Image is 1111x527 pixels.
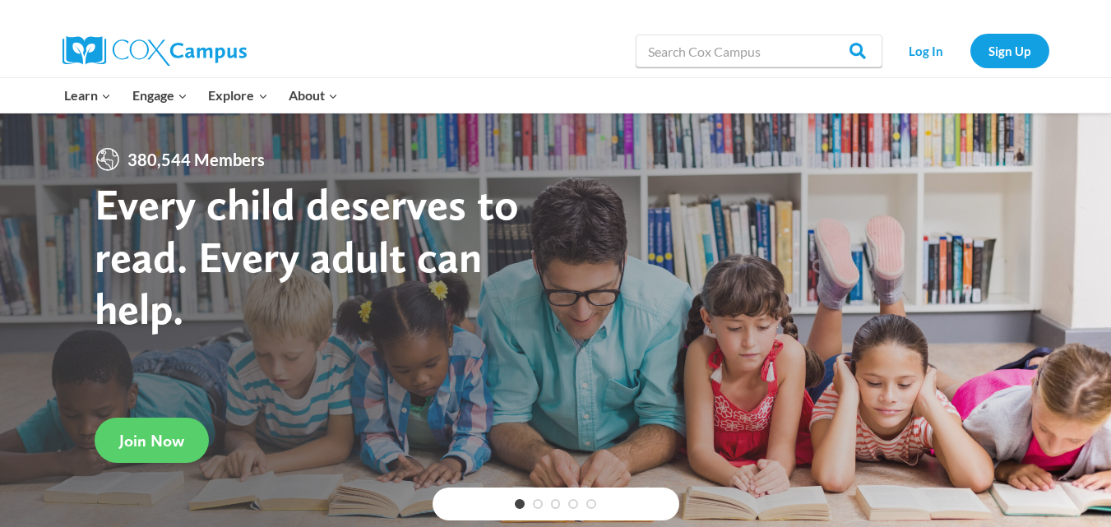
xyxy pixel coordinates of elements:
nav: Secondary Navigation [891,34,1049,67]
a: Join Now [95,418,209,463]
a: 3 [551,499,561,509]
img: Cox Campus [62,36,247,66]
a: 5 [586,499,596,509]
span: Explore [208,85,267,106]
a: Sign Up [970,34,1049,67]
span: Learn [64,85,111,106]
a: 4 [568,499,578,509]
nav: Primary Navigation [54,78,349,113]
a: Log In [891,34,962,67]
a: 1 [515,499,525,509]
span: About [289,85,338,106]
span: Engage [132,85,187,106]
span: Join Now [119,431,184,451]
input: Search Cox Campus [636,35,882,67]
a: 2 [533,499,543,509]
span: 380,544 Members [121,146,271,173]
strong: Every child deserves to read. Every adult can help. [95,178,519,335]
